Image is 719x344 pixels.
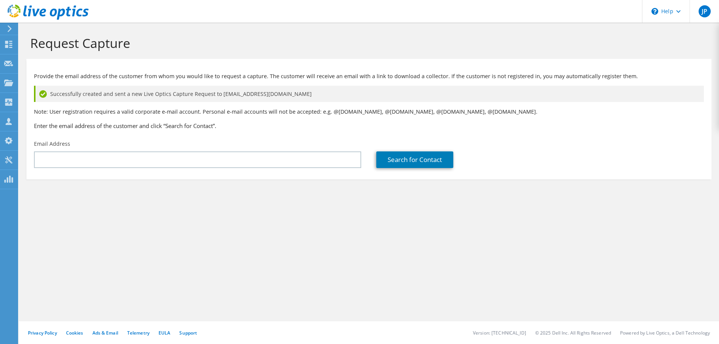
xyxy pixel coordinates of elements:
a: EULA [159,330,170,336]
a: Telemetry [127,330,149,336]
span: JP [699,5,711,17]
li: Powered by Live Optics, a Dell Technology [620,330,710,336]
a: Ads & Email [92,330,118,336]
h1: Request Capture [30,35,704,51]
a: Support [179,330,197,336]
a: Privacy Policy [28,330,57,336]
span: Successfully created and sent a new Live Optics Capture Request to [EMAIL_ADDRESS][DOMAIN_NAME] [50,90,312,98]
label: Email Address [34,140,70,148]
a: Search for Contact [376,151,453,168]
li: Version: [TECHNICAL_ID] [473,330,526,336]
svg: \n [651,8,658,15]
p: Provide the email address of the customer from whom you would like to request a capture. The cust... [34,72,704,80]
h3: Enter the email address of the customer and click “Search for Contact”. [34,122,704,130]
li: © 2025 Dell Inc. All Rights Reserved [535,330,611,336]
p: Note: User registration requires a valid corporate e-mail account. Personal e-mail accounts will ... [34,108,704,116]
a: Cookies [66,330,83,336]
